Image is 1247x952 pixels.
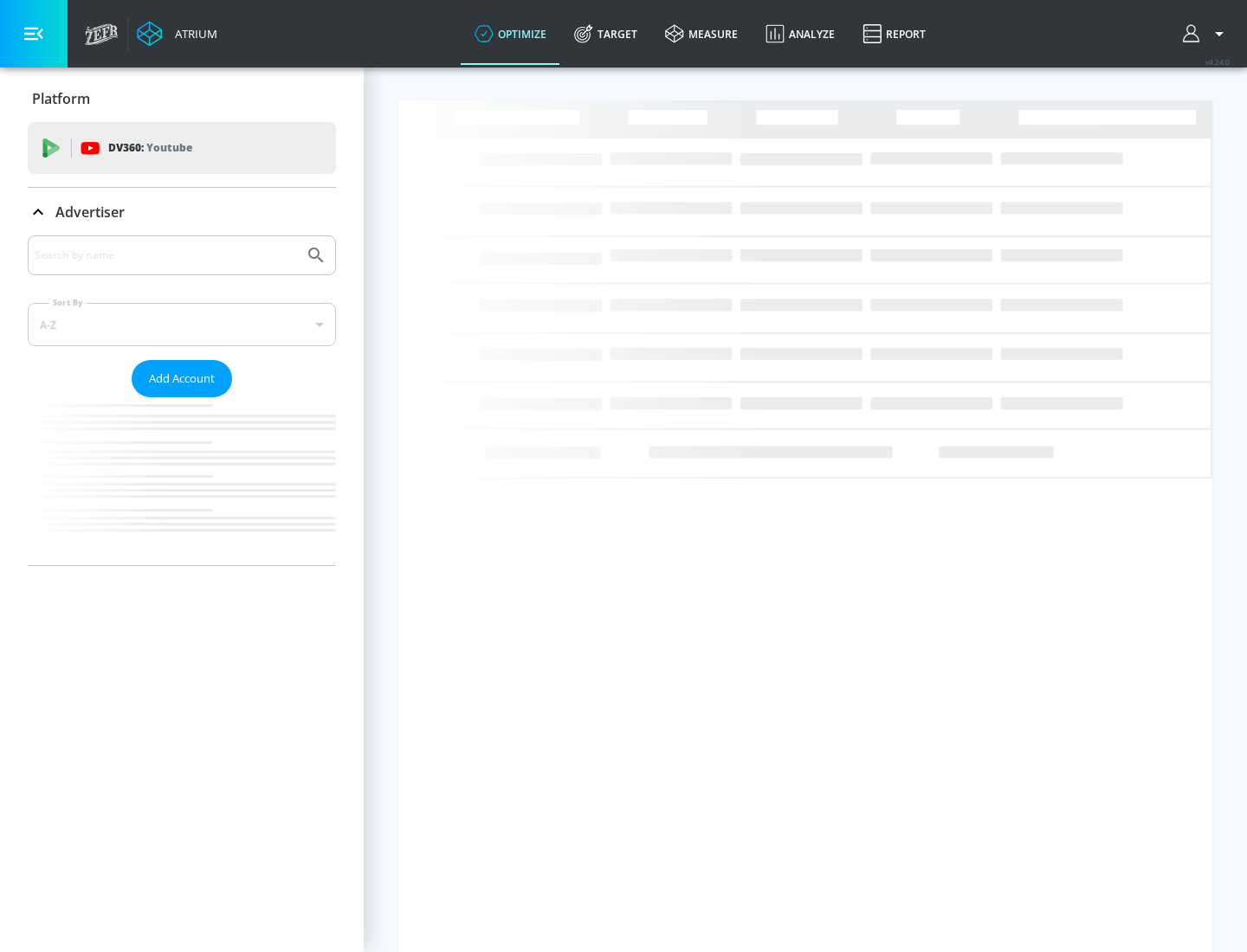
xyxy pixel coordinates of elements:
[146,138,192,157] p: Youtube
[849,3,940,65] a: Report
[560,3,651,65] a: Target
[28,74,336,123] div: Platform
[32,89,90,108] p: Platform
[55,203,125,222] p: Advertiser
[1205,57,1230,67] span: v 4.24.0
[28,303,336,346] div: A-Z
[651,3,752,65] a: measure
[752,3,849,65] a: Analyze
[28,122,336,174] div: DV360: Youtube
[28,397,336,565] nav: list of Advertiser
[149,369,215,389] span: Add Account
[28,235,336,565] div: Advertiser
[132,360,232,397] button: Add Account
[35,244,297,267] input: Search by name
[28,188,336,236] div: Advertiser
[168,26,217,42] div: Atrium
[49,297,87,308] label: Sort By
[108,138,192,158] p: DV360:
[461,3,560,65] a: optimize
[137,21,217,47] a: Atrium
